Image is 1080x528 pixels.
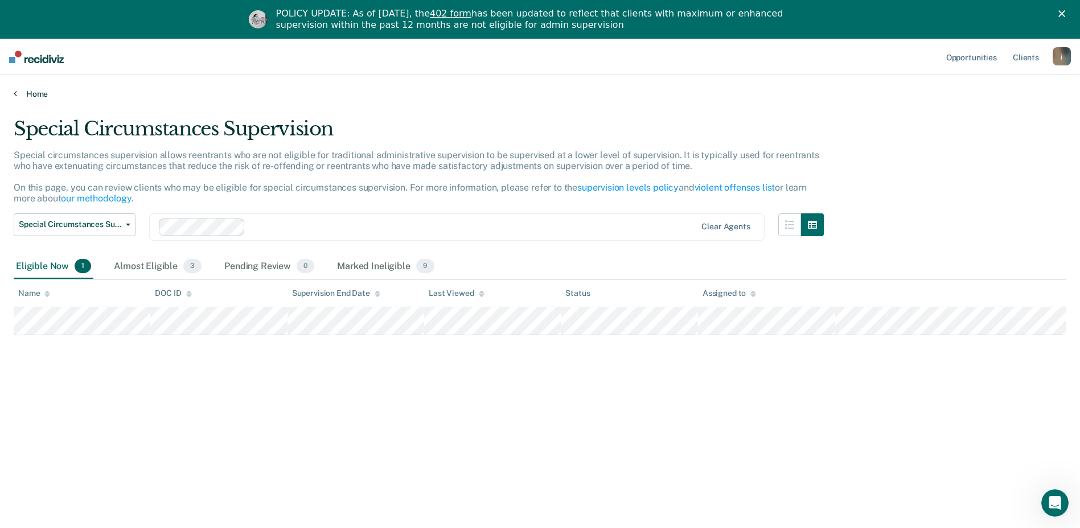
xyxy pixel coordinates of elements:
div: Almost Eligible3 [112,254,204,279]
div: DOC ID [155,288,191,298]
span: 9 [416,259,434,274]
div: Supervision End Date [292,288,380,298]
span: 3 [183,259,202,274]
div: Last Viewed [429,288,484,298]
a: Opportunities [944,39,999,75]
a: Clients [1011,39,1041,75]
a: our methodology [61,193,132,204]
div: Assigned to [703,288,756,298]
p: Special circumstances supervision allows reentrants who are not eligible for traditional administ... [14,150,819,204]
div: Status [565,288,590,298]
span: Special Circumstances Supervision [19,220,121,229]
span: 0 [297,259,314,274]
div: Close [1058,10,1070,17]
div: Pending Review0 [222,254,317,279]
iframe: Intercom live chat [1041,489,1069,517]
img: Profile image for Kim [249,10,267,28]
a: supervision levels policy [577,182,679,193]
div: Marked Ineligible9 [335,254,437,279]
div: Clear agents [701,222,750,232]
div: Eligible Now1 [14,254,93,279]
span: 1 [75,259,91,274]
button: j [1053,47,1071,65]
a: Home [14,89,1066,99]
a: 402 form [430,8,471,19]
div: Name [18,288,50,298]
div: Special Circumstances Supervision [14,117,824,150]
button: Special Circumstances Supervision [14,213,135,236]
img: Recidiviz [9,51,64,63]
div: POLICY UPDATE: As of [DATE], the has been updated to reflect that clients with maximum or enhance... [276,8,814,31]
a: violent offenses list [695,182,775,193]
